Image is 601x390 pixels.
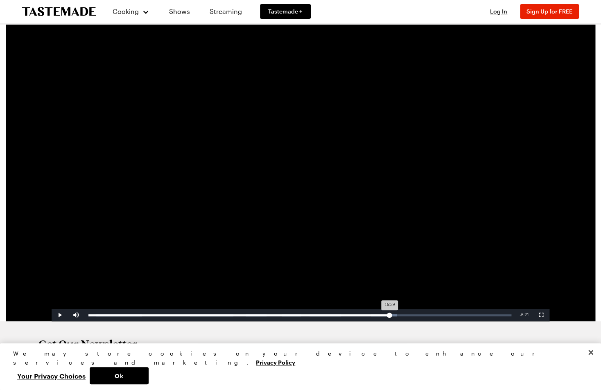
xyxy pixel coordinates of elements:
[13,367,90,384] button: Your Privacy Choices
[482,7,515,16] button: Log In
[38,338,264,351] h2: Get Our Newsletter
[526,8,572,15] span: Sign Up for FREE
[52,41,549,321] video-js: Video Player
[520,4,579,19] button: Sign Up for FREE
[88,314,511,316] div: Progress Bar
[582,343,600,361] button: Close
[90,367,149,384] button: Ok
[490,8,507,15] span: Log In
[260,4,311,19] a: Tastemade +
[13,349,581,367] div: We may store cookies on your device to enhance our services and marketing.
[112,2,149,21] button: Cooking
[113,7,139,15] span: Cooking
[68,309,84,321] button: Mute
[13,349,581,384] div: Privacy
[52,309,68,321] button: Play
[520,313,521,317] span: -
[533,309,549,321] button: Fullscreen
[268,7,303,16] span: Tastemade +
[521,313,529,317] span: 6:21
[256,358,295,366] a: More information about your privacy, opens in a new tab
[22,7,96,16] a: To Tastemade Home Page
